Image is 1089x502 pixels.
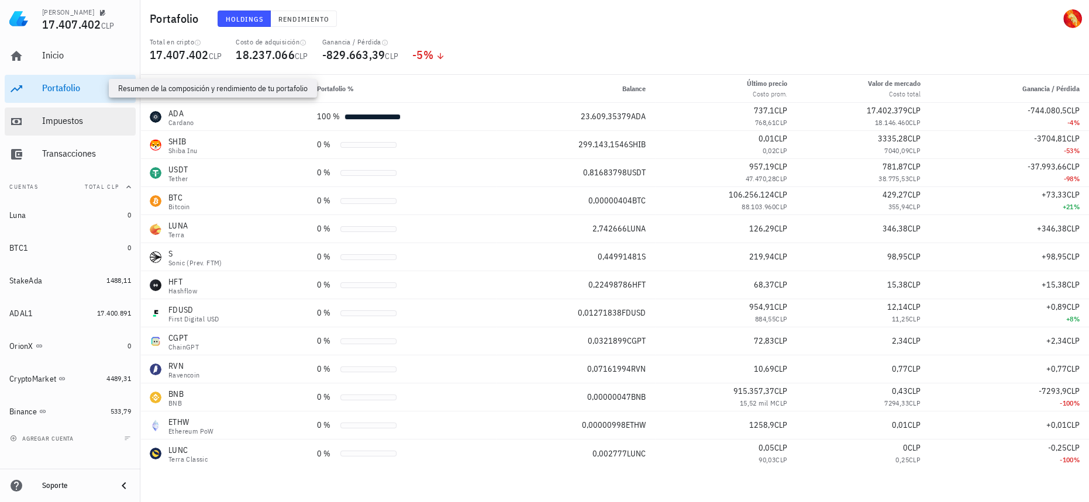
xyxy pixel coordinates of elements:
[168,444,208,456] div: LUNC
[875,118,909,127] span: 18.146.460
[884,146,909,155] span: 7040,09
[745,174,776,183] span: 47.470,28
[1042,279,1067,290] span: +15,38
[578,139,629,150] span: 299.143,1546
[1067,251,1080,262] span: CLP
[1067,302,1080,312] span: CLP
[150,307,161,319] div: FDUSD-icon
[759,442,774,453] span: 0,05
[1074,174,1080,183] span: %
[774,420,787,430] span: CLP
[168,304,219,316] div: FDUSD
[111,407,131,416] span: 533,79
[754,363,774,374] span: 10,69
[626,420,646,430] span: ETHW
[1067,363,1080,374] span: CLP
[42,481,108,490] div: Soporte
[887,251,908,262] span: 98,95
[1067,386,1080,396] span: CLP
[1039,386,1067,396] span: -7293,9
[939,454,1080,466] div: -100
[168,248,222,259] div: S
[5,365,136,393] a: CryptoMarket 4489,31
[774,302,787,312] span: CLP
[908,189,921,200] span: CLP
[1037,223,1067,234] span: +346,38
[496,75,655,103] th: Balance: Sin ordenar. Pulse para ordenar de forma ascendente.
[627,167,646,178] span: USDT
[1074,399,1080,407] span: %
[774,363,787,374] span: CLP
[878,133,908,144] span: 3335,28
[892,314,909,323] span: 11,25
[887,302,908,312] span: 12,14
[168,288,197,295] div: Hashflow
[908,279,921,290] span: CLP
[385,51,398,61] span: CLP
[759,133,774,144] span: 0,01
[774,251,787,262] span: CLP
[42,8,94,17] div: [PERSON_NAME]
[868,78,921,89] div: Valor de mercado
[878,174,909,183] span: 38.775,53
[1067,420,1080,430] span: CLP
[909,455,921,464] span: CLP
[1074,314,1080,323] span: %
[754,105,774,116] span: 737,1
[150,251,161,263] div: S-icon
[747,78,787,89] div: Último precio
[774,223,787,234] span: CLP
[322,47,385,63] span: -829.663,39
[776,314,787,323] span: CLP
[168,164,188,175] div: USDT
[7,432,79,444] button: agregar cuenta
[892,420,908,430] span: 0,01
[5,173,136,201] button: CuentasTotal CLP
[1022,84,1080,93] span: Ganancia / Pérdida
[868,89,921,99] div: Costo total
[774,386,787,396] span: CLP
[1048,442,1067,453] span: -0,25
[168,192,190,203] div: BTC
[892,363,908,374] span: 0,77
[127,210,131,219] span: 0
[168,456,208,463] div: Terra Classic
[97,309,131,317] span: 17.400.891
[939,173,1080,185] div: -98
[85,183,119,191] span: Total CLP
[622,307,646,318] span: FDUSD
[627,448,646,459] span: LUNC
[150,111,161,123] div: ADA-icon
[883,161,908,172] span: 781,87
[1074,118,1080,127] span: %
[168,400,184,407] div: BNB
[776,174,787,183] span: CLP
[168,360,200,372] div: RVN
[598,251,642,262] span: 0,44991481
[939,397,1080,409] div: -100
[631,363,646,374] span: RVN
[908,161,921,172] span: CLP
[774,161,787,172] span: CLP
[908,335,921,346] span: CLP
[168,316,219,323] div: First Digital USD
[168,108,194,119] div: ADA
[9,309,33,318] div: ADAL1
[317,84,354,93] span: Portafolio %
[908,105,921,116] span: CLP
[776,202,787,211] span: CLP
[106,276,131,285] span: 1488,11
[629,139,646,150] span: SHIB
[592,448,627,459] span: 0,002777
[733,386,774,396] span: 915.357,37
[218,11,271,27] button: Holdings
[150,139,161,151] div: SHIB-icon
[168,231,188,238] div: Terra
[5,299,136,327] a: ADAL1 17.400.891
[42,16,101,32] span: 17.407.402
[1074,202,1080,211] span: %
[729,189,774,200] span: 106.256.124
[909,314,921,323] span: CLP
[150,448,161,459] div: LUNC-icon
[9,243,28,253] div: BTC1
